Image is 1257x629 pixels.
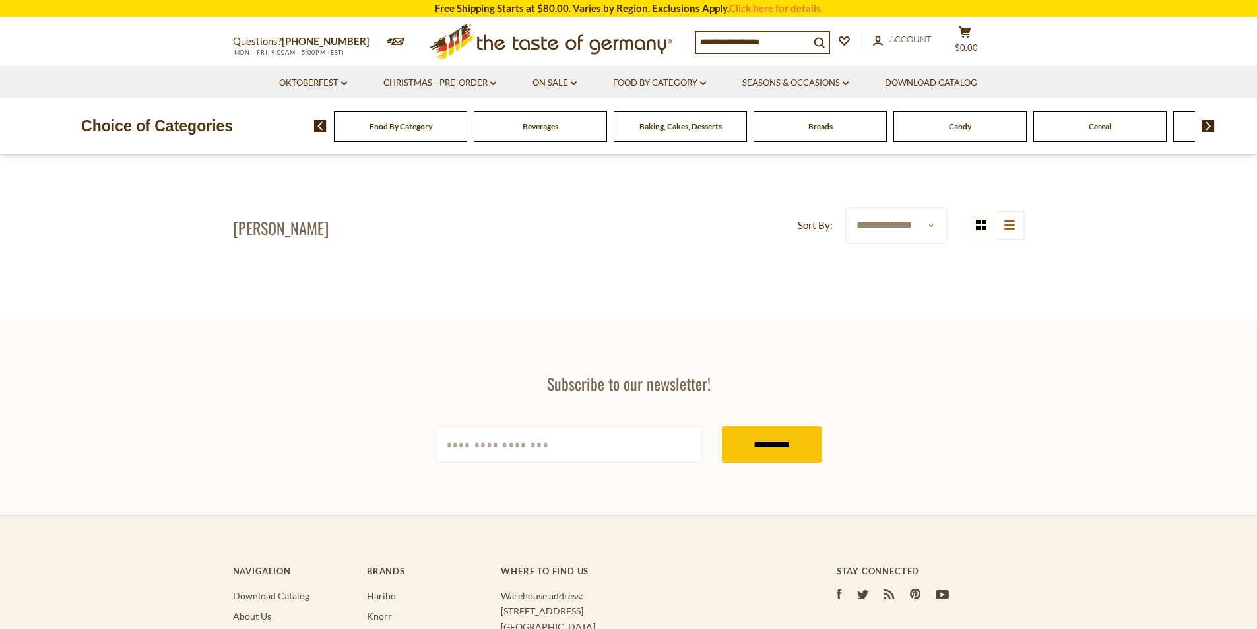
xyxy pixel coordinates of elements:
a: Cereal [1089,121,1111,131]
span: $0.00 [955,42,978,53]
a: Download Catalog [233,590,309,601]
label: Sort By: [798,217,833,234]
img: previous arrow [314,120,327,132]
h4: Stay Connected [837,566,1025,576]
button: $0.00 [946,26,985,59]
a: Click here for details. [729,2,823,14]
a: Baking, Cakes, Desserts [639,121,722,131]
a: Seasons & Occasions [742,76,849,90]
a: Beverages [523,121,558,131]
h3: Subscribe to our newsletter! [435,374,822,393]
a: On Sale [532,76,577,90]
a: Haribo [367,590,396,601]
img: next arrow [1202,120,1215,132]
h4: Navigation [233,566,354,576]
a: Christmas - PRE-ORDER [383,76,496,90]
p: Questions? [233,33,379,50]
a: Food By Category [613,76,706,90]
span: Account [889,34,932,44]
a: Knorr [367,611,392,622]
a: Food By Category [370,121,432,131]
a: Candy [949,121,971,131]
a: [PHONE_NUMBER] [282,35,370,47]
a: Oktoberfest [279,76,347,90]
h4: Where to find us [501,566,783,576]
h4: Brands [367,566,488,576]
a: Account [873,32,932,47]
a: Download Catalog [885,76,977,90]
a: About Us [233,611,271,622]
a: Breads [808,121,833,131]
span: MON - FRI, 9:00AM - 5:00PM (EST) [233,49,345,56]
h1: [PERSON_NAME] [233,218,329,238]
